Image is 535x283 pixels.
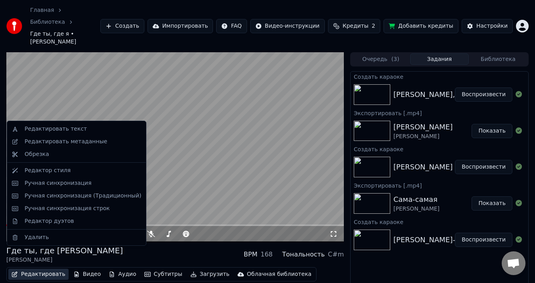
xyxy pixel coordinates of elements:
div: Ручная синхронизация строк [25,205,110,213]
div: 168 [261,250,273,259]
div: Тональность [282,250,325,259]
div: Обрезка [25,150,49,158]
button: Кредиты2 [328,19,380,33]
button: Субтитры [141,269,186,280]
div: C#m [328,250,344,259]
button: Видео [70,269,104,280]
button: Показать [472,196,512,211]
div: Редактировать метаданные [25,138,107,146]
div: Создать караоке [351,144,528,154]
div: Удалить [25,234,49,241]
button: Добавить кредиты [384,19,458,33]
div: [PERSON_NAME] [6,256,123,264]
span: 2 [372,22,375,30]
button: Аудио [105,269,139,280]
button: Воспроизвести [455,160,512,174]
div: [PERSON_NAME] [393,133,453,141]
div: Создать караоке [351,217,528,226]
a: Библиотека [30,18,65,26]
div: Создать караоке [351,72,528,81]
div: [PERSON_NAME] [393,122,453,133]
div: Облачная библиотека [247,270,312,278]
button: Импортировать [148,19,213,33]
div: Экспортировать [.mp4] [351,180,528,190]
span: Кредиты [343,22,368,30]
button: Загрузить [187,269,233,280]
div: [PERSON_NAME] [393,161,453,173]
div: BPM [244,250,257,259]
div: Ручная синхронизация [25,179,92,187]
button: Очередь [351,53,410,65]
button: Воспроизвести [455,87,512,102]
span: Где ты, где я • [PERSON_NAME] [30,30,100,46]
div: Сама-самая [393,194,439,205]
button: Видео-инструкции [250,19,325,33]
div: [PERSON_NAME] [393,205,439,213]
button: Показать [472,124,512,138]
div: Где ты, где [PERSON_NAME] [6,245,123,256]
div: Настройки [476,22,508,30]
span: ( 3 ) [391,55,399,63]
button: Задания [410,53,469,65]
button: Воспроизвести [455,233,512,247]
div: Редактор стиля [25,167,71,175]
div: Экспортировать [.mp4] [351,108,528,118]
div: Ручная синхронизация (Традиционный) [25,192,141,200]
button: FAQ [216,19,247,33]
div: [PERSON_NAME]-самая [393,234,477,245]
nav: breadcrumb [30,6,100,46]
button: Создать [100,19,144,33]
a: Открытый чат [502,251,525,275]
button: Настройки [462,19,513,33]
button: Редактировать [8,269,69,280]
div: Редактор дуэтов [25,217,74,225]
a: Главная [30,6,54,14]
button: Библиотека [469,53,527,65]
img: youka [6,18,22,34]
div: Редактировать текст [25,125,87,133]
